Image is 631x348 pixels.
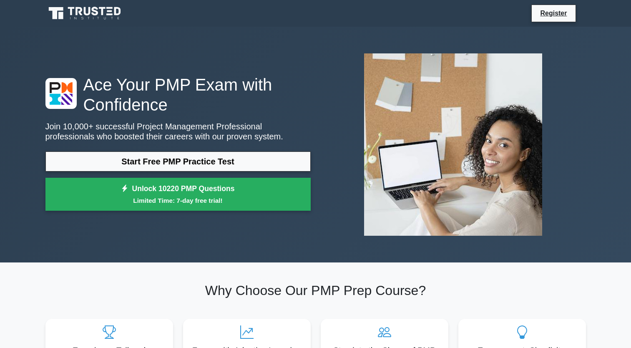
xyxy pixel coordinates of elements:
a: Start Free PMP Practice Test [45,151,311,171]
small: Limited Time: 7-day free trial! [56,196,300,205]
a: Unlock 10220 PMP QuestionsLimited Time: 7-day free trial! [45,178,311,211]
h1: Ace Your PMP Exam with Confidence [45,75,311,115]
p: Join 10,000+ successful Project Management Professional professionals who boosted their careers w... [45,121,311,141]
a: Register [535,8,572,18]
h2: Why Choose Our PMP Prep Course? [45,282,586,298]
